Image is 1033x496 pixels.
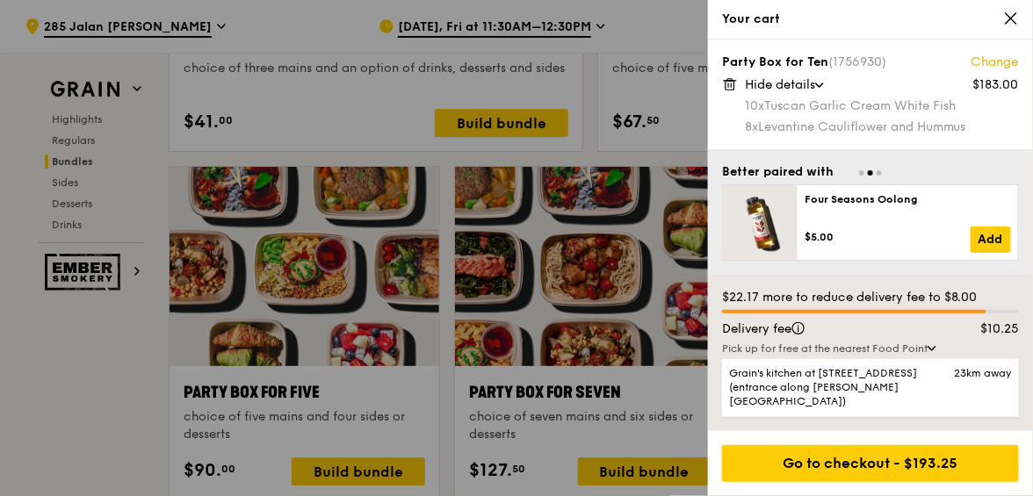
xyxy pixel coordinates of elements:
div: Better paired with [722,163,834,181]
div: $5.00 [805,230,971,244]
span: Go to slide 3 [877,170,882,176]
div: Tuscan Garlic Cream White Fish [745,97,1019,115]
div: Levantine Cauliflower and Hummus [745,119,1019,136]
span: Go to slide 2 [868,170,873,176]
span: Grain's kitchen at [STREET_ADDRESS] (entrance along [PERSON_NAME][GEOGRAPHIC_DATA]) [729,366,942,408]
div: Pick up for free at the nearest Food Point [722,341,1019,356]
span: 8x [745,119,758,134]
span: (1756930) [828,54,886,69]
span: 23km away [955,366,1012,380]
span: 10x [745,98,764,113]
div: Delivery fee [712,320,950,338]
div: Four Seasons Oolong [805,192,1011,206]
div: $22.17 more to reduce delivery fee to $8.00 [722,289,1019,306]
div: Party Box for Ten [722,54,1019,71]
span: Go to slide 1 [859,170,864,176]
a: Add [971,226,1011,253]
div: Go to checkout - $193.25 [722,445,1019,482]
div: $183.00 [973,76,1019,94]
a: Change [972,54,1019,71]
div: Your cart [722,11,1019,28]
div: $10.25 [950,320,1030,338]
span: Hide details [745,77,815,92]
